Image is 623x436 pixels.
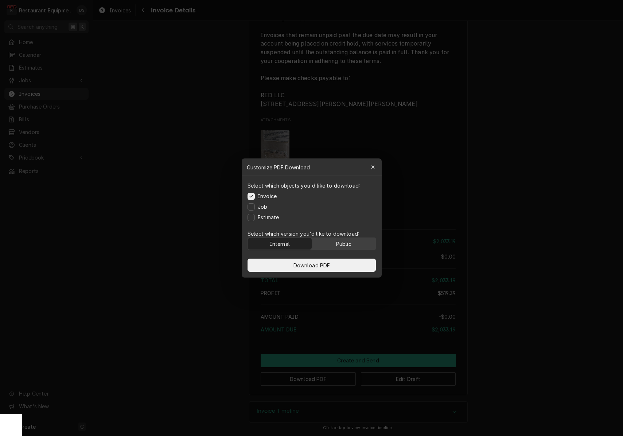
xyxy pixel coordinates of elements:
div: Public [336,240,351,248]
label: Estimate [258,213,279,221]
p: Select which objects you'd like to download: [248,182,360,189]
span: Download PDF [292,262,331,269]
label: Invoice [258,192,277,200]
button: Download PDF [248,259,376,272]
div: Customize PDF Download [242,158,382,176]
div: Internal [269,240,289,248]
p: Select which version you'd like to download: [248,230,376,237]
label: Job [258,203,267,211]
